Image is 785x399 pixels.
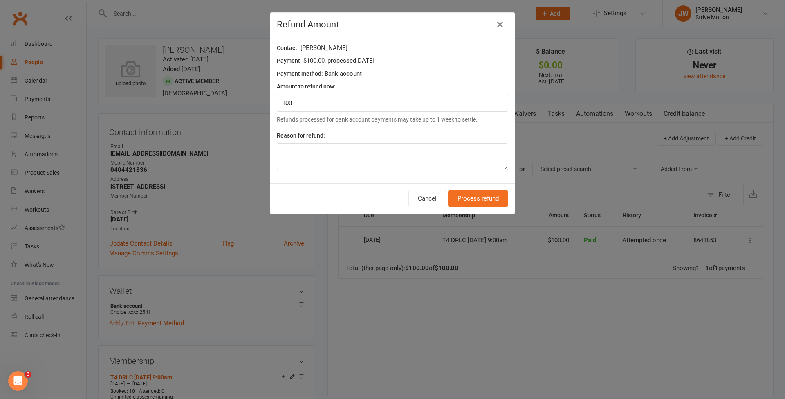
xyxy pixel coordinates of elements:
div: Bank account [277,69,508,81]
label: Payment: [277,56,302,65]
h4: Refund Amount [277,19,508,29]
label: Payment method: [277,69,323,78]
button: Cancel [408,190,446,207]
div: [PERSON_NAME] [277,43,508,56]
div: $100.00 , processed [DATE] [277,56,508,68]
label: Contact: [277,43,299,52]
label: Reason for refund: [277,131,325,140]
div: Refunds processed for bank account payments may take up to 1 week to settle. [277,115,508,124]
span: 3 [25,371,31,378]
label: Amount to refund now: [277,82,336,91]
a: Close [493,18,507,31]
button: Process refund [448,190,508,207]
iframe: Intercom live chat [8,371,28,391]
